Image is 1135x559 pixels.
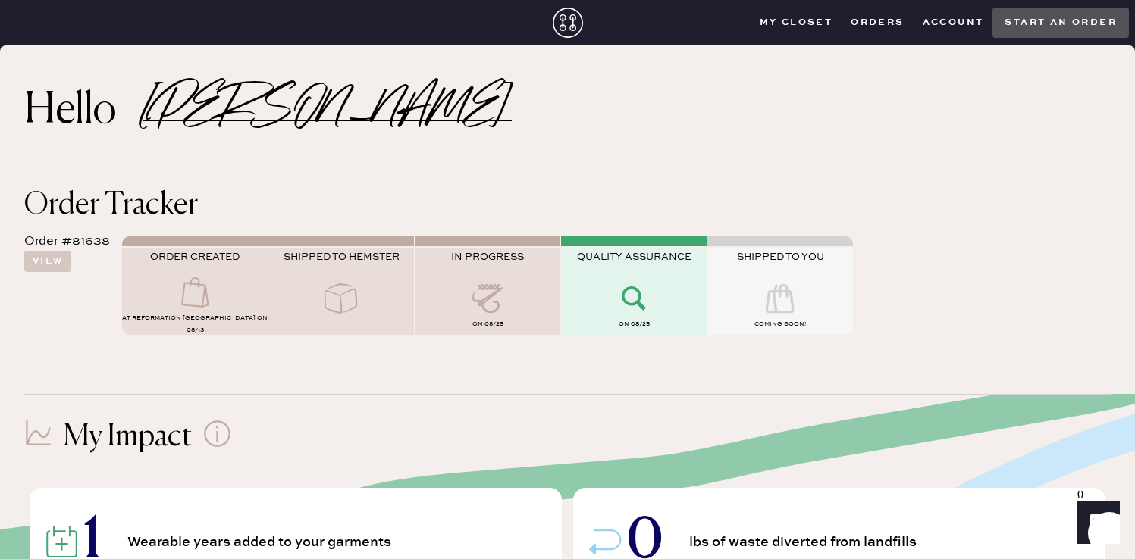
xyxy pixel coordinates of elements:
span: SHIPPED TO YOU [737,251,824,263]
span: COMING SOON! [754,320,806,328]
button: Orders [842,11,913,34]
button: View [24,251,71,272]
span: Wearable years added to your garments [127,536,397,549]
h2: [PERSON_NAME] [143,101,512,121]
button: My Closet [751,11,842,34]
span: AT Reformation [GEOGRAPHIC_DATA] on 08/13 [122,314,268,334]
span: ORDER CREATED [150,251,240,263]
span: lbs of waste diverted from landfills [689,536,922,549]
span: SHIPPED TO HEMSTER [284,251,400,263]
h1: My Impact [63,419,192,455]
span: on 08/25 [472,320,503,328]
div: Order #81638 [24,233,110,251]
span: IN PROGRESS [451,251,524,263]
span: QUALITY ASSURANCE [577,251,691,263]
iframe: Front Chat [1063,491,1128,556]
span: on 08/25 [619,320,650,328]
button: Start an order [992,8,1129,38]
h2: Hello [24,93,143,130]
span: Order Tracker [24,190,198,220]
button: Account [914,11,993,34]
